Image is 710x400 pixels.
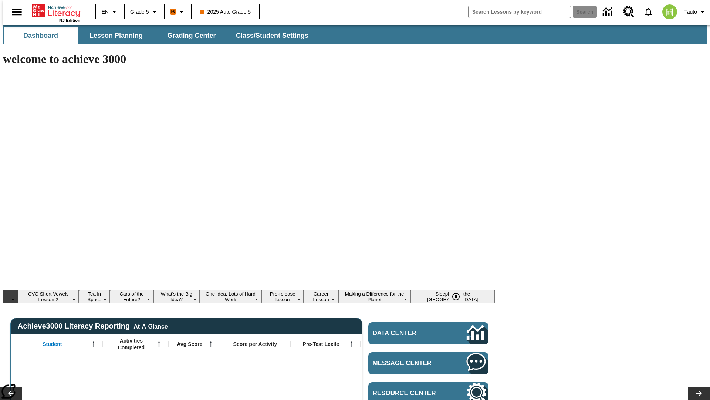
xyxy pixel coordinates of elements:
[410,290,495,303] button: Slide 9 Sleepless in the Animal Kingdom
[107,337,156,351] span: Activities Completed
[3,25,707,44] div: SubNavbar
[619,2,639,22] a: Resource Center, Will open in new tab
[469,6,571,18] input: search field
[261,290,304,303] button: Slide 6 Pre-release lesson
[167,31,216,40] span: Grading Center
[688,387,710,400] button: Lesson carousel, Next
[682,5,710,19] button: Profile/Settings
[171,7,175,16] span: B
[598,2,619,22] a: Data Center
[230,27,314,44] button: Class/Student Settings
[205,339,216,350] button: Open Menu
[88,339,99,350] button: Open Menu
[89,31,143,40] span: Lesson Planning
[153,339,165,350] button: Open Menu
[368,352,488,374] a: Message Center
[155,27,229,44] button: Grading Center
[98,5,122,19] button: Language: EN, Select a language
[79,27,153,44] button: Lesson Planning
[200,290,261,303] button: Slide 5 One Idea, Lots of Hard Work
[79,290,110,303] button: Slide 2 Tea in Space
[4,27,78,44] button: Dashboard
[658,2,682,21] button: Select a new avatar
[102,8,109,16] span: EN
[133,322,168,330] div: At-A-Glance
[233,341,277,347] span: Score per Activity
[200,8,251,16] span: 2025 Auto Grade 5
[373,330,442,337] span: Data Center
[18,290,79,303] button: Slide 1 CVC Short Vowels Lesson 2
[18,322,168,330] span: Achieve3000 Literacy Reporting
[639,2,658,21] a: Notifications
[373,360,444,367] span: Message Center
[32,3,80,23] div: Home
[346,339,357,350] button: Open Menu
[177,341,202,347] span: Avg Score
[373,390,444,397] span: Resource Center
[449,290,471,303] div: Pause
[338,290,411,303] button: Slide 8 Making a Difference for the Planet
[236,31,308,40] span: Class/Student Settings
[110,290,153,303] button: Slide 3 Cars of the Future?
[3,27,315,44] div: SubNavbar
[6,1,28,23] button: Open side menu
[59,18,80,23] span: NJ Edition
[32,3,80,18] a: Home
[43,341,62,347] span: Student
[153,290,200,303] button: Slide 4 What's the Big Idea?
[684,8,697,16] span: Tauto
[449,290,463,303] button: Pause
[3,52,495,66] h1: welcome to achieve 3000
[303,341,339,347] span: Pre-Test Lexile
[130,8,149,16] span: Grade 5
[127,5,162,19] button: Grade: Grade 5, Select a grade
[304,290,338,303] button: Slide 7 Career Lesson
[167,5,189,19] button: Boost Class color is orange. Change class color
[662,4,677,19] img: avatar image
[23,31,58,40] span: Dashboard
[368,322,488,344] a: Data Center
